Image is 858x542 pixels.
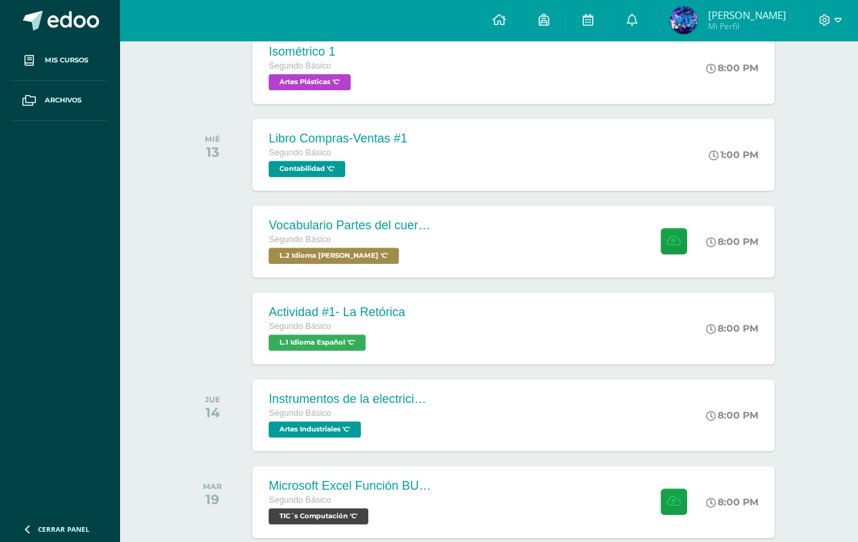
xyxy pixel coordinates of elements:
a: Archivos [11,81,109,121]
img: 648efb2d30ac57ac0d568396767e17b0.png [670,7,697,34]
span: Segundo Básico [269,235,331,244]
div: Instrumentos de la electricidad [269,392,431,406]
div: 8:00 PM [706,409,758,421]
div: 14 [205,404,220,421]
div: 19 [203,491,222,507]
span: Segundo Básico [269,322,331,331]
div: MIÉ [205,134,220,144]
div: JUE [205,395,220,404]
span: TIC´s Computación 'C' [269,508,368,524]
div: Vocabulario Partes del cuerpo [269,218,431,233]
span: Segundo Básico [269,61,331,71]
span: Cerrar panel [38,524,90,534]
div: Libro Compras-Ventas #1 [269,132,407,146]
span: Segundo Básico [269,495,331,505]
div: 8:00 PM [706,496,758,508]
a: Mis cursos [11,41,109,81]
span: L.2 Idioma Maya Kaqchikel 'C' [269,248,399,264]
span: Contabilidad 'C' [269,161,345,177]
div: 8:00 PM [706,235,758,248]
div: Microsoft Excel Función BUSCAR [269,479,431,493]
span: Segundo Básico [269,408,331,418]
div: 13 [205,144,220,160]
span: [PERSON_NAME] [707,8,785,22]
span: Archivos [45,95,81,106]
div: MAR [203,482,222,491]
span: Mis cursos [45,55,88,66]
div: Actividad #1- La Retórica [269,305,405,320]
div: Isométrico 1 [269,45,354,59]
span: Artes Industriales 'C' [269,421,361,438]
div: 1:00 PM [709,149,758,161]
span: Segundo Básico [269,148,331,157]
span: L.1 Idioma Español 'C' [269,334,366,351]
span: Artes Plásticas 'C' [269,74,351,90]
span: Mi Perfil [707,20,785,32]
div: 8:00 PM [706,62,758,74]
div: 8:00 PM [706,322,758,334]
